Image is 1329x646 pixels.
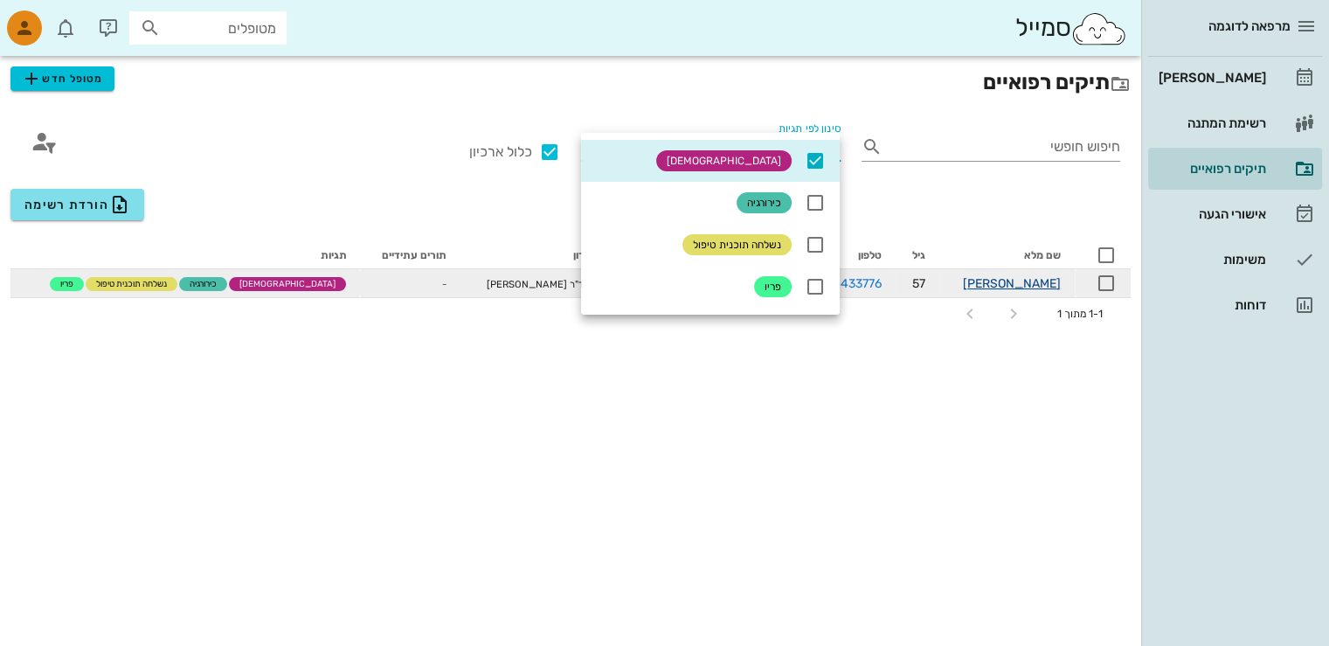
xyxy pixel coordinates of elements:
[1070,11,1127,46] img: SmileCloud logo
[1155,298,1266,312] div: דוחות
[1155,71,1266,85] div: [PERSON_NAME]
[1208,18,1291,34] span: מרפאה לדוגמה
[1014,10,1127,47] div: סמייל
[1148,284,1322,326] a: דוחות
[1148,239,1322,281] a: משימות
[912,249,925,261] span: גיל
[96,277,167,291] span: נשלחה תוכנית טיפול
[1148,57,1322,99] a: [PERSON_NAME]
[1148,102,1322,144] a: רשימת המתנה
[10,66,114,91] button: מטופל חדש
[10,241,361,269] th: תגיות
[581,133,841,161] div: סינון לפי תגיות[DEMOGRAPHIC_DATA]Clear סינון לפי תגיות
[460,241,632,269] th: תור אחרון
[1148,193,1322,235] a: אישורי הגעה
[939,241,1075,269] th: שם מלא
[60,277,73,291] span: פריו
[321,249,347,261] span: תגיות
[382,249,446,261] span: תורים עתידיים
[747,192,781,213] span: כירורגיה
[21,68,103,89] span: מטופל חדש
[361,241,460,269] th: תורים עתידיים
[10,66,1131,98] h2: תיקים רפואיים
[1155,253,1266,267] div: משימות
[1155,162,1266,176] div: תיקים רפואיים
[10,189,144,220] button: הורדת רשימה
[667,150,781,171] span: [DEMOGRAPHIC_DATA]
[52,14,62,24] span: תג
[1155,116,1266,130] div: רשימת המתנה
[693,234,781,255] span: נשלחה תוכנית טיפול
[24,194,130,215] span: הורדת רשימה
[1148,148,1322,190] a: תיקים רפואיים
[442,279,446,290] small: -
[963,276,1061,291] a: [PERSON_NAME]
[190,277,217,291] span: כירורגיה
[912,276,925,291] span: 57
[1024,249,1061,261] span: שם מלא
[239,277,336,291] span: [DEMOGRAPHIC_DATA]
[811,276,882,291] a: 0554433776
[778,122,840,135] label: סינון לפי תגיות
[896,241,940,269] th: גיל
[21,119,66,164] button: חיפוש מתקדם
[573,249,618,261] span: תור אחרון
[487,279,618,290] small: [DATE] ד"ר [PERSON_NAME]
[394,143,532,161] label: כלול ארכיון
[765,276,781,297] span: פריו
[1155,207,1266,221] div: אישורי הגעה
[858,249,882,261] span: טלפון
[1057,306,1103,322] div: 1-1 מתוך 1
